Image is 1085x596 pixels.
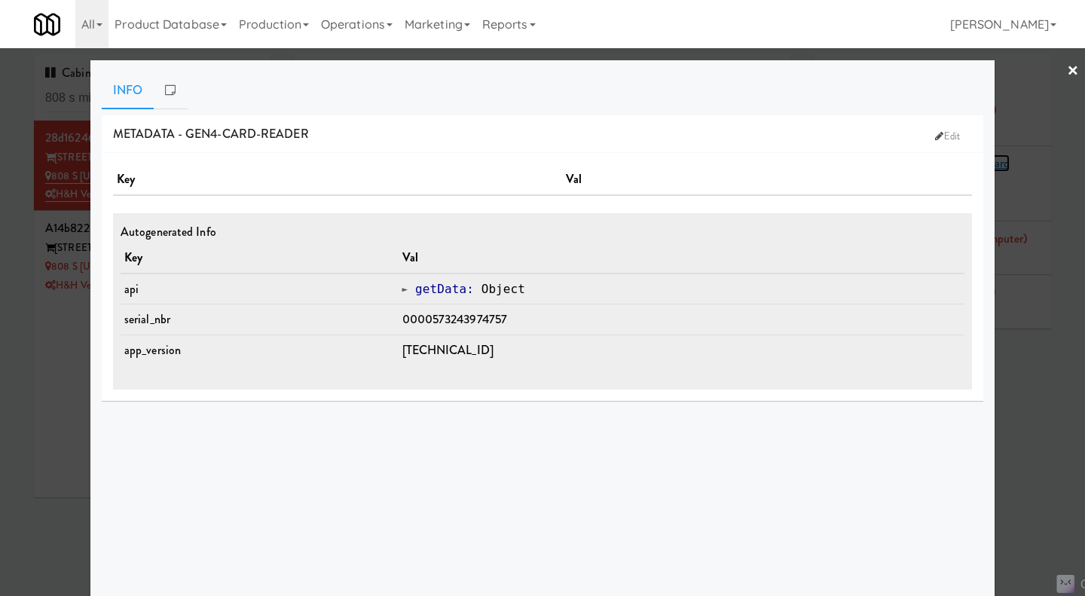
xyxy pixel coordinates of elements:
th: Val [562,164,972,195]
span: getData [415,282,466,296]
span: METADATA - gen4-card-reader [113,125,309,142]
a: × [1067,48,1079,95]
span: : [466,282,474,296]
td: api [121,274,399,304]
th: Val [399,243,965,274]
span: Edit [935,129,960,143]
span: [TECHNICAL_ID] [402,341,494,359]
a: Info [102,72,154,109]
th: Key [121,243,399,274]
img: Micromart [34,11,60,38]
td: app_version [121,335,399,365]
td: serial_nbr [121,304,399,335]
span: 0000573243974757 [402,310,508,328]
span: Autogenerated Info [121,223,216,240]
th: Key [113,164,562,195]
span: Object [481,282,525,296]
